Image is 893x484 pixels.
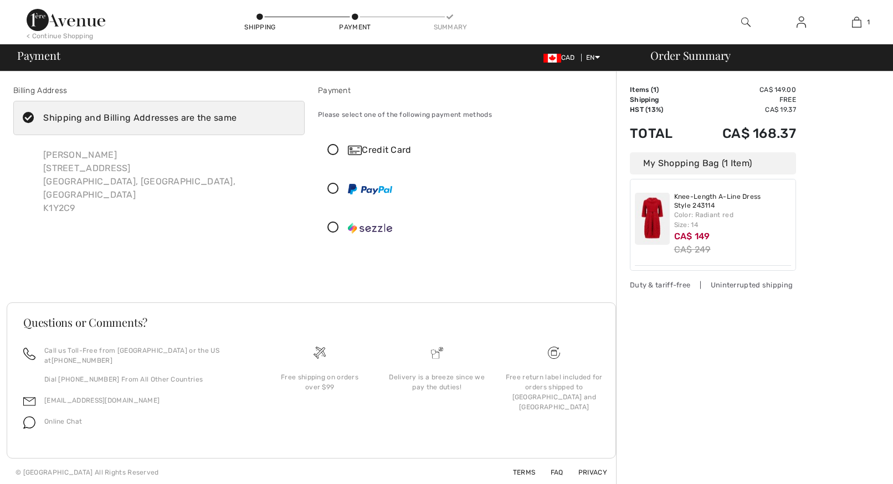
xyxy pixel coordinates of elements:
div: Free return label included for orders shipped to [GEOGRAPHIC_DATA] and [GEOGRAPHIC_DATA] [504,372,604,412]
img: chat [23,416,35,429]
div: < Continue Shopping [27,31,94,41]
a: Privacy [565,468,607,476]
a: [EMAIL_ADDRESS][DOMAIN_NAME] [44,397,160,404]
img: Knee-Length A-Line Dress Style 243114 [635,193,670,245]
div: Payment [318,85,609,96]
img: Free shipping on orders over $99 [314,347,326,359]
a: [PHONE_NUMBER] [52,357,112,364]
img: 1ère Avenue [27,9,105,31]
td: Total [630,115,691,152]
img: search the website [741,16,751,29]
span: Online Chat [44,418,82,425]
td: Items ( ) [630,85,691,95]
div: Shipping [244,22,277,32]
s: CA$ 249 [674,244,711,255]
div: Free shipping on orders over $99 [270,372,369,392]
div: Credit Card [348,143,602,157]
td: CA$ 19.37 [691,105,796,115]
h3: Questions or Comments? [23,317,599,328]
span: CA$ 149 [674,231,710,241]
td: CA$ 168.37 [691,115,796,152]
div: Shipping and Billing Addresses are the same [43,111,237,125]
td: Shipping [630,95,691,105]
div: My Shopping Bag (1 Item) [630,152,796,174]
img: PayPal [348,184,392,194]
img: My Info [797,16,806,29]
span: CAD [543,54,579,61]
div: Summary [434,22,467,32]
span: EN [586,54,600,61]
p: Dial [PHONE_NUMBER] From All Other Countries [44,374,248,384]
a: Sign In [788,16,815,29]
span: 1 [867,17,870,27]
p: Call us Toll-Free from [GEOGRAPHIC_DATA] or the US at [44,346,248,365]
a: Knee-Length A-Line Dress Style 243114 [674,193,792,210]
div: Please select one of the following payment methods [318,101,609,128]
img: call [23,348,35,360]
td: HST (13%) [630,105,691,115]
div: Color: Radiant red Size: 14 [674,210,792,230]
td: Free [691,95,796,105]
td: CA$ 149.00 [691,85,796,95]
span: 1 [653,86,656,94]
span: Payment [17,50,60,61]
img: Canadian Dollar [543,54,561,63]
div: Duty & tariff-free | Uninterrupted shipping [630,280,796,290]
img: Credit Card [348,146,362,155]
div: [PERSON_NAME] [STREET_ADDRESS] [GEOGRAPHIC_DATA], [GEOGRAPHIC_DATA], [GEOGRAPHIC_DATA] K1Y2C9 [34,140,305,224]
img: email [23,395,35,408]
a: FAQ [537,468,563,476]
div: Payment [338,22,372,32]
img: Sezzle [348,223,392,234]
div: © [GEOGRAPHIC_DATA] All Rights Reserved [16,467,159,477]
img: Delivery is a breeze since we pay the duties! [431,347,443,359]
a: 1 [829,16,884,29]
a: Terms [500,468,536,476]
img: My Bag [852,16,861,29]
div: Delivery is a breeze since we pay the duties! [387,372,487,392]
div: Billing Address [13,85,305,96]
img: Free shipping on orders over $99 [548,347,560,359]
div: Order Summary [637,50,886,61]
